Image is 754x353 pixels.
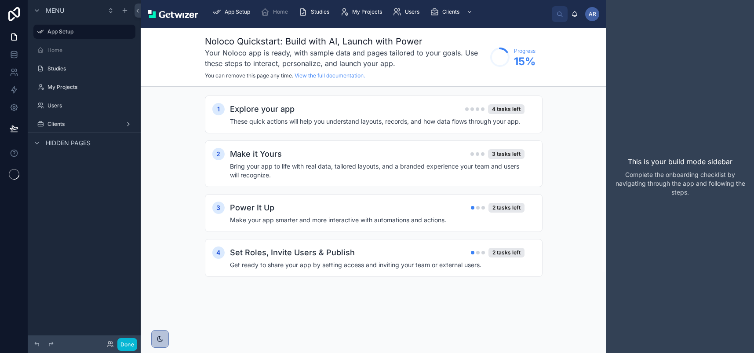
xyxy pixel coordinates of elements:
span: Hidden pages [46,139,91,147]
span: Home [273,8,288,15]
span: Users [405,8,419,15]
label: My Projects [47,84,134,91]
a: Users [390,4,426,20]
a: Clients [33,117,135,131]
a: My Projects [33,80,135,94]
a: Home [33,43,135,57]
span: Clients [442,8,459,15]
a: Studies [296,4,335,20]
span: AR [589,11,596,18]
label: App Setup [47,28,130,35]
span: Menu [46,6,64,15]
label: Clients [47,121,121,128]
a: Home [258,4,294,20]
a: Clients [427,4,477,20]
a: View the full documentation. [295,72,365,79]
span: You can remove this page any time. [205,72,293,79]
label: Studies [47,65,134,72]
label: Users [47,102,134,109]
a: My Projects [337,4,388,20]
a: App Setup [210,4,256,20]
div: scrollable content [205,2,552,22]
a: Studies [33,62,135,76]
span: Studies [311,8,329,15]
a: Users [33,99,135,113]
p: This is your build mode sidebar [628,156,732,167]
p: Complete the onboarding checklist by navigating through the app and following the steps. [613,170,747,197]
h1: Noloco Quickstart: Build with AI, Launch with Power [205,35,486,48]
h3: Your Noloco app is ready, with sample data and pages tailored to your goals. Use these steps to i... [205,48,486,69]
span: 15 % [514,55,535,69]
label: Home [47,47,134,54]
span: My Projects [352,8,382,15]
img: App logo [148,10,198,18]
button: Done [117,338,137,351]
a: App Setup [33,25,135,39]
span: App Setup [225,8,250,15]
span: Progress [514,48,535,55]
